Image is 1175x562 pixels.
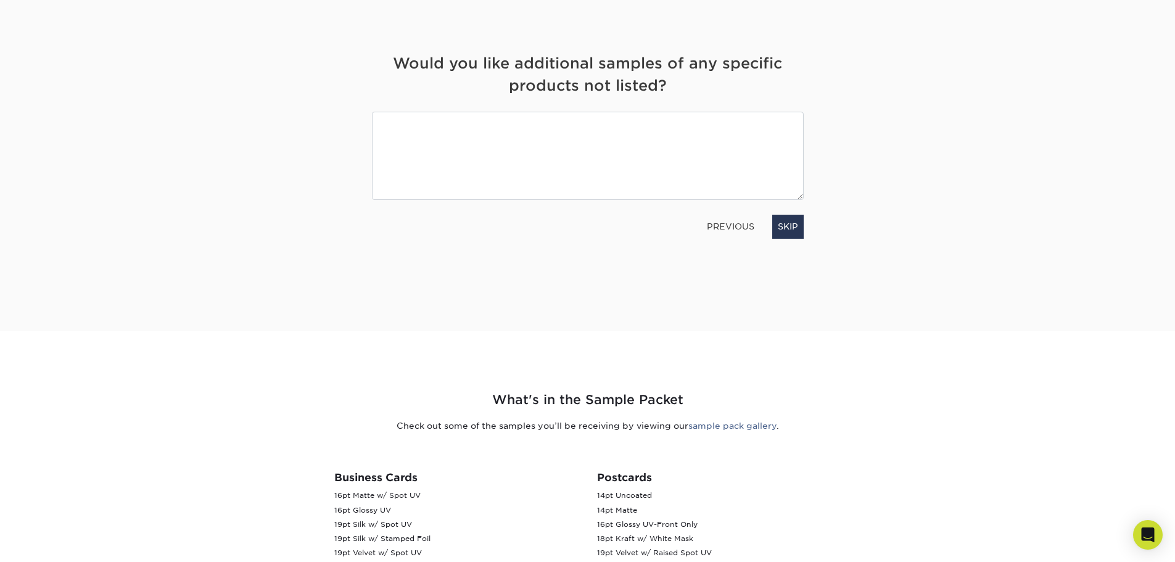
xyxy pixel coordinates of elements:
a: sample pack gallery [688,421,777,431]
div: Open Intercom Messenger [1133,520,1163,550]
h3: Postcards [597,471,841,484]
h4: Would you like additional samples of any specific products not listed? [372,52,804,97]
a: SKIP [772,215,804,238]
h2: What's in the Sample Packet [227,391,949,410]
a: PREVIOUS [702,217,759,236]
h3: Business Cards [334,471,579,484]
p: Check out some of the samples you’ll be receiving by viewing our . [227,419,949,432]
